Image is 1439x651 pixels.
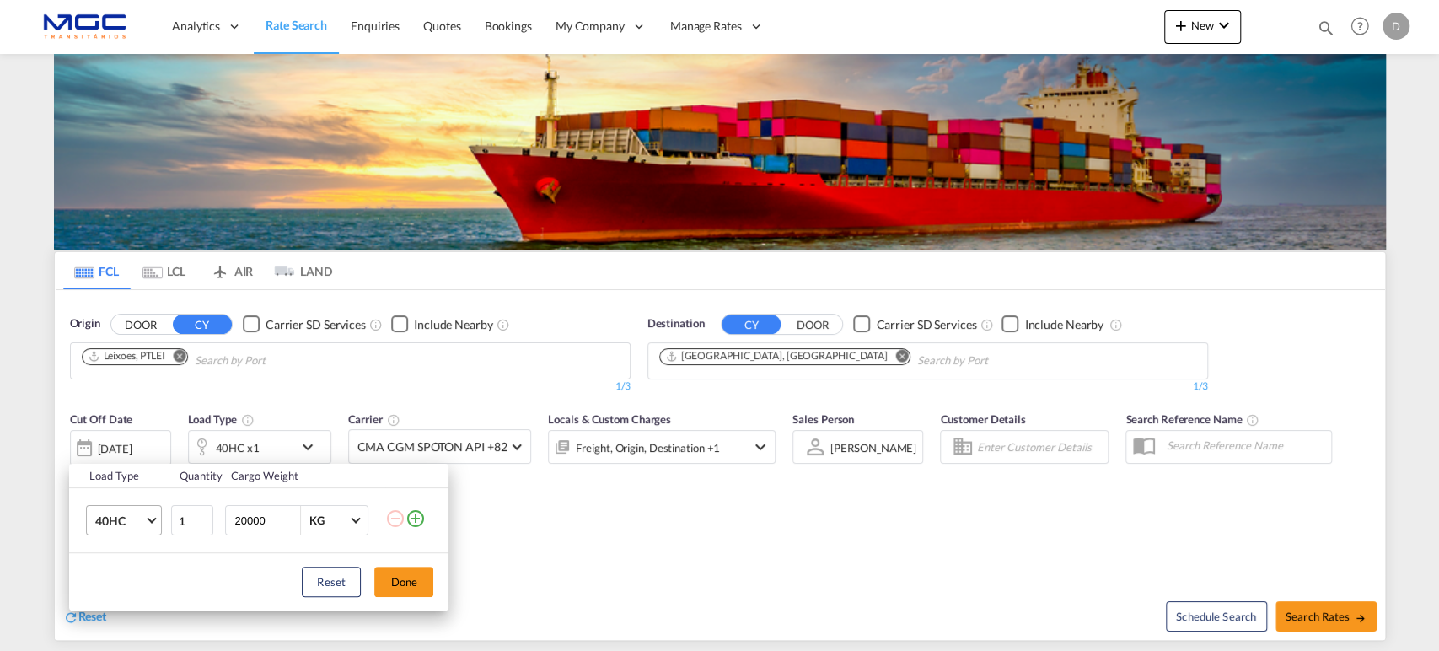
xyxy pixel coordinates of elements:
[385,508,405,529] md-icon: icon-minus-circle-outline
[374,567,433,597] button: Done
[405,508,426,529] md-icon: icon-plus-circle-outline
[171,505,213,535] input: Qty
[13,562,72,626] iframe: Chat
[302,567,361,597] button: Reset
[169,464,222,488] th: Quantity
[86,505,162,535] md-select: Choose: 40HC
[69,464,169,488] th: Load Type
[233,506,300,535] input: Enter Weight
[231,468,374,483] div: Cargo Weight
[95,513,144,530] span: 40HC
[309,514,325,527] div: KG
